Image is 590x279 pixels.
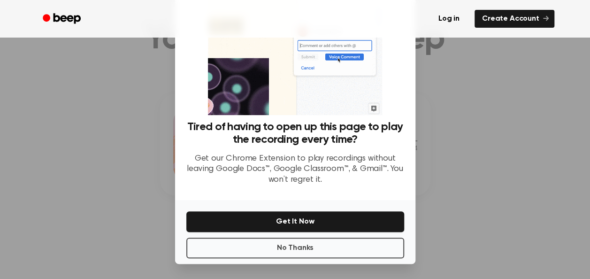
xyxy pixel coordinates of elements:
[475,10,554,28] a: Create Account
[429,8,469,30] a: Log in
[186,238,404,258] button: No Thanks
[36,10,89,28] a: Beep
[186,154,404,186] p: Get our Chrome Extension to play recordings without leaving Google Docs™, Google Classroom™, & Gm...
[186,211,404,232] button: Get It Now
[186,121,404,146] h3: Tired of having to open up this page to play the recording every time?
